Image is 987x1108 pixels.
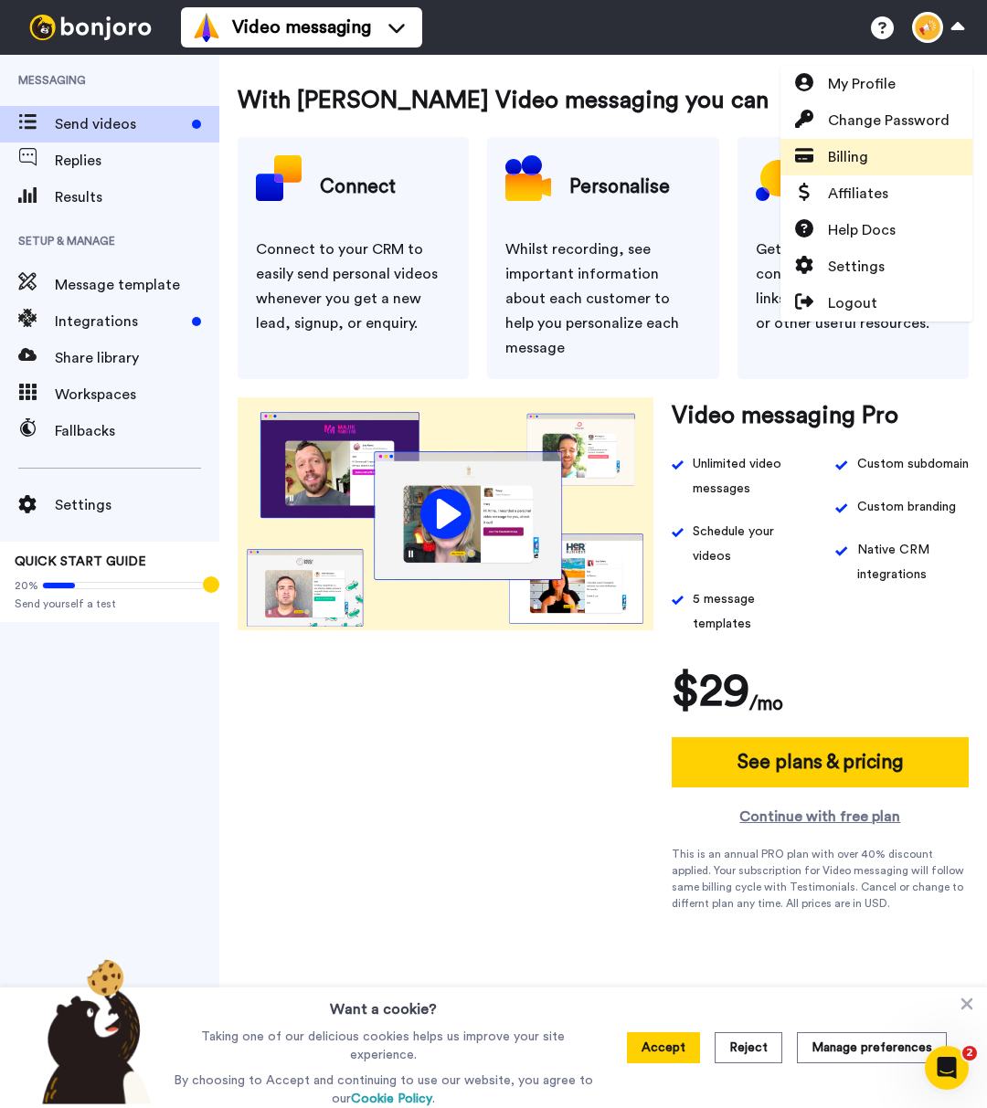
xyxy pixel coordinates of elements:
span: Fallbacks [55,420,219,442]
span: Billing [828,146,868,168]
p: By choosing to Accept and continuing to use our website, you agree to our . [169,1071,598,1108]
div: Unlimited video messages [693,452,808,501]
span: 5 message templates [693,587,808,637]
span: Help Docs [828,219,896,241]
span: Replies [55,150,219,172]
h3: Want a cookie? [330,987,437,1020]
span: Send videos [55,113,185,135]
span: Integrations [55,311,185,332]
span: Share library [55,347,219,369]
a: Affiliates [780,175,972,212]
div: This is an annual PRO plan with over 40% discount applied. Your subscription for Video messaging ... [672,846,969,912]
a: Billing [780,139,972,175]
span: 20% [15,578,38,593]
a: Cookie Policy [351,1092,432,1105]
span: Affiliates [828,183,888,205]
div: Custom subdomain [857,452,969,477]
button: Accept [627,1032,700,1063]
a: Change Password [780,102,972,139]
h4: Personalise [569,164,670,210]
span: Settings [55,494,219,516]
h3: Video messaging Pro [672,397,898,434]
span: Results [55,186,219,208]
h4: /mo [749,689,783,719]
button: Reject [715,1032,782,1063]
span: Custom branding [857,495,956,520]
a: My Profile [780,66,972,102]
span: Native CRM integrations [857,538,969,587]
span: Send yourself a test [15,596,205,611]
h1: $29 [672,664,749,719]
span: Settings [828,256,885,278]
img: bj-logo-header-white.svg [22,15,159,40]
span: 2 [962,1046,977,1061]
span: Schedule your videos [693,520,808,569]
img: vm-color.svg [192,13,221,42]
h4: Connect [320,164,396,210]
img: bear-with-cookie.png [26,958,161,1104]
span: My Profile [828,73,896,95]
a: Settings [780,248,972,285]
div: Tooltip anchor [203,576,219,593]
h3: With [PERSON_NAME] Video messaging you can [238,82,769,119]
a: Continue with free plan [672,806,969,828]
div: Get more replies, and drive conversions by including links to your site, calendar, or other usefu... [756,237,950,336]
span: Video messaging [232,15,371,40]
span: Logout [828,292,877,314]
div: Connect to your CRM to easily send personal videos whenever you get a new lead, signup, or enquiry. [256,237,451,336]
h4: See plans & pricing [738,747,903,777]
span: QUICK START GUIDE [15,555,146,568]
iframe: Intercom live chat [925,1046,969,1090]
a: Logout [780,285,972,322]
button: Manage preferences [797,1032,947,1063]
span: Message template [55,274,219,296]
p: Taking one of our delicious cookies helps us improve your site experience. [169,1028,598,1064]
span: Workspaces [55,384,219,406]
div: Whilst recording, see important information about each customer to help you personalize each message [505,237,700,361]
span: Change Password [828,110,950,132]
a: Help Docs [780,212,972,248]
